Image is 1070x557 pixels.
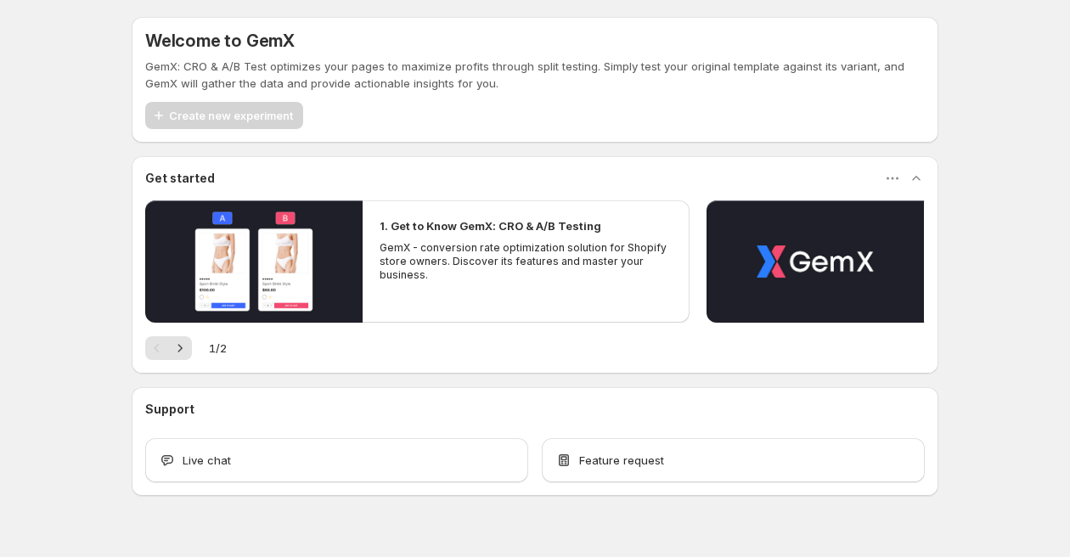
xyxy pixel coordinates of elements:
[168,336,192,360] button: Next
[145,58,925,92] p: GemX: CRO & A/B Test optimizes your pages to maximize profits through split testing. Simply test ...
[380,241,672,282] p: GemX - conversion rate optimization solution for Shopify store owners. Discover its features and ...
[145,170,215,187] h3: Get started
[579,452,664,469] span: Feature request
[209,340,227,357] span: 1 / 2
[145,336,192,360] nav: Pagination
[183,452,231,469] span: Live chat
[145,31,295,51] h5: Welcome to GemX
[380,217,601,234] h2: 1. Get to Know GemX: CRO & A/B Testing
[145,401,194,418] h3: Support
[145,200,363,323] button: Play video
[707,200,924,323] button: Play video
